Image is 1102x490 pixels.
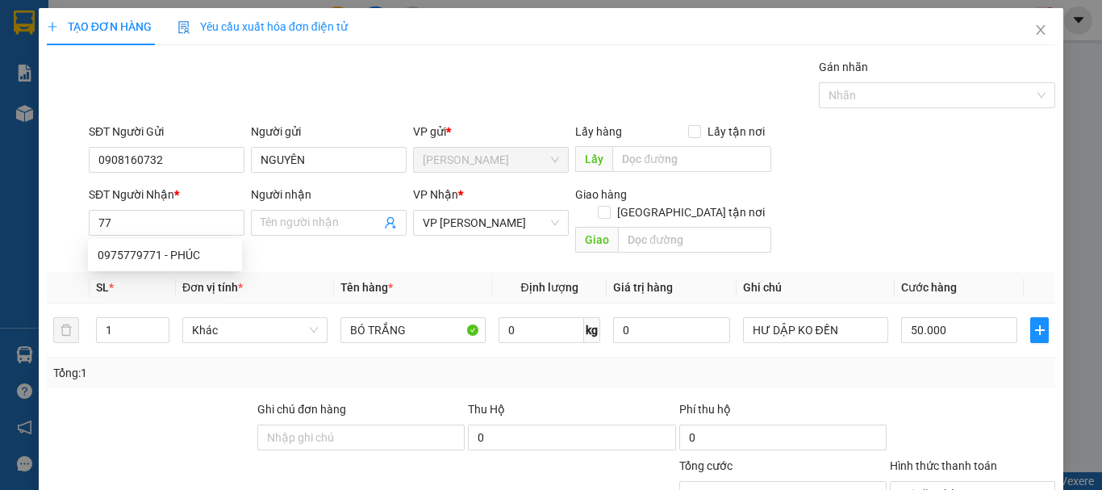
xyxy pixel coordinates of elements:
[88,242,242,268] div: 0975779771 - PHÚC
[612,146,771,172] input: Dọc đường
[177,20,348,33] span: Yêu cầu xuất hóa đơn điện tử
[1030,317,1049,343] button: plus
[413,188,458,201] span: VP Nhận
[575,146,612,172] span: Lấy
[468,403,505,416] span: Thu Hộ
[520,281,578,294] span: Định lượng
[182,281,243,294] span: Đơn vị tính
[679,459,733,472] span: Tổng cước
[47,20,152,33] span: TẠO ĐƠN HÀNG
[257,425,465,450] input: Ghi chú đơn hàng
[701,123,771,140] span: Lấy tận nơi
[53,364,427,382] div: Tổng: 1
[89,123,244,140] div: SĐT Người Gửi
[743,317,888,343] input: Ghi Chú
[575,125,622,138] span: Lấy hàng
[819,61,868,73] label: Gán nhãn
[611,203,771,221] span: [GEOGRAPHIC_DATA] tận nơi
[53,317,79,343] button: delete
[1018,8,1063,53] button: Close
[584,317,600,343] span: kg
[613,281,673,294] span: Giá trị hàng
[177,21,190,34] img: icon
[251,186,407,203] div: Người nhận
[1034,23,1047,36] span: close
[618,227,771,253] input: Dọc đường
[413,123,569,140] div: VP gửi
[901,281,957,294] span: Cước hàng
[192,318,318,342] span: Khác
[679,400,887,425] div: Phí thu hộ
[575,227,618,253] span: Giao
[1031,324,1048,337] span: plus
[89,186,244,203] div: SĐT Người Nhận
[251,123,407,140] div: Người gửi
[423,148,559,172] span: Hồ Chí Minh
[96,281,109,294] span: SL
[47,21,58,32] span: plus
[257,403,346,416] label: Ghi chú đơn hàng
[613,317,729,343] input: 0
[575,188,627,201] span: Giao hàng
[384,216,397,229] span: user-add
[98,246,232,264] div: 0975779771 - PHÚC
[737,272,895,304] th: Ghi chú
[340,281,393,294] span: Tên hàng
[423,211,559,235] span: VP Phan Rang
[890,459,997,472] label: Hình thức thanh toán
[340,317,486,343] input: VD: Bàn, Ghế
